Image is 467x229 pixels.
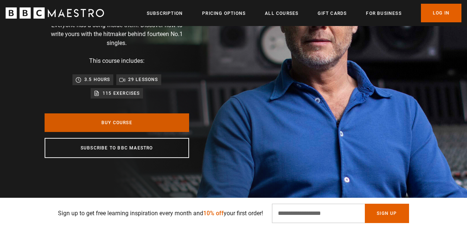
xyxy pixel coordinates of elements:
a: Pricing Options [202,10,246,17]
a: Subscription [147,10,183,17]
a: Subscribe to BBC Maestro [45,138,189,158]
a: All Courses [265,10,298,17]
svg: BBC Maestro [6,7,104,19]
p: Sign up to get free learning inspiration every month and your first order! [58,209,263,218]
p: Everyone has a song inside them. Discover how to write yours with the hitmaker behind fourteen No... [45,21,189,48]
p: This course includes: [89,57,145,65]
a: For business [366,10,401,17]
p: 115 exercises [103,90,140,97]
nav: Primary [147,4,461,22]
span: 10% off [203,210,224,217]
a: Gift Cards [318,10,347,17]
a: Buy Course [45,113,189,132]
a: Log In [421,4,461,22]
p: 29 lessons [128,76,158,83]
p: 3.5 hours [84,76,110,83]
button: Sign Up [365,204,409,223]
